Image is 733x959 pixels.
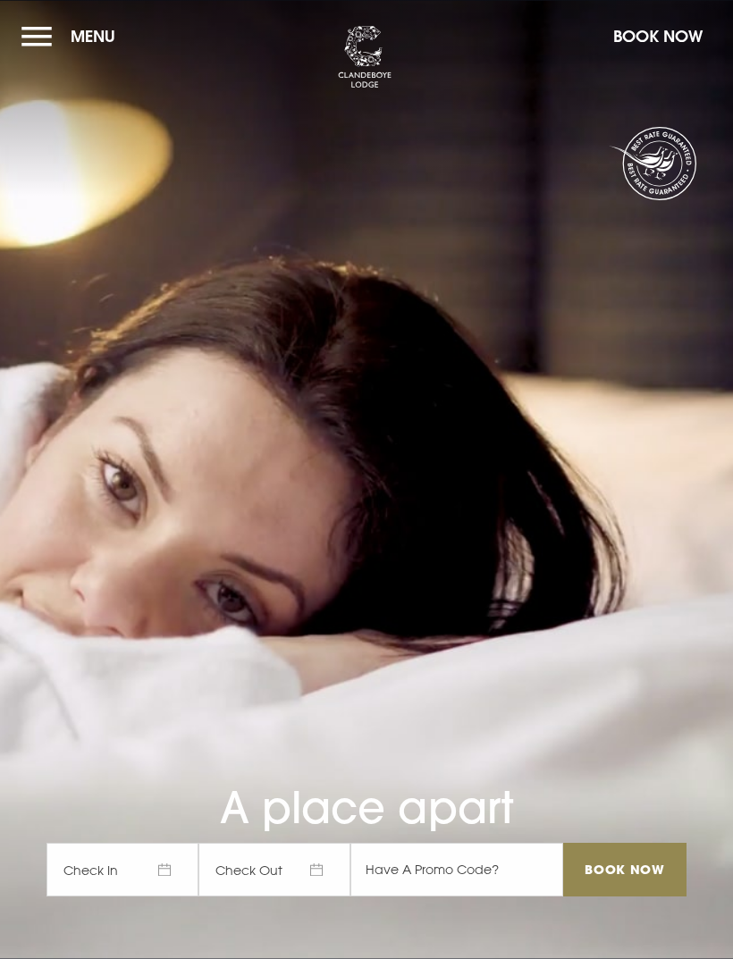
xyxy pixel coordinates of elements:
span: Menu [71,26,115,46]
h1: A place apart [46,725,687,834]
input: Book Now [563,843,687,896]
button: Menu [21,17,124,55]
img: Clandeboye Lodge [338,26,392,88]
button: Book Now [604,17,712,55]
span: Check Out [198,843,350,896]
input: Have A Promo Code? [350,843,563,896]
span: Check In [46,843,198,896]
